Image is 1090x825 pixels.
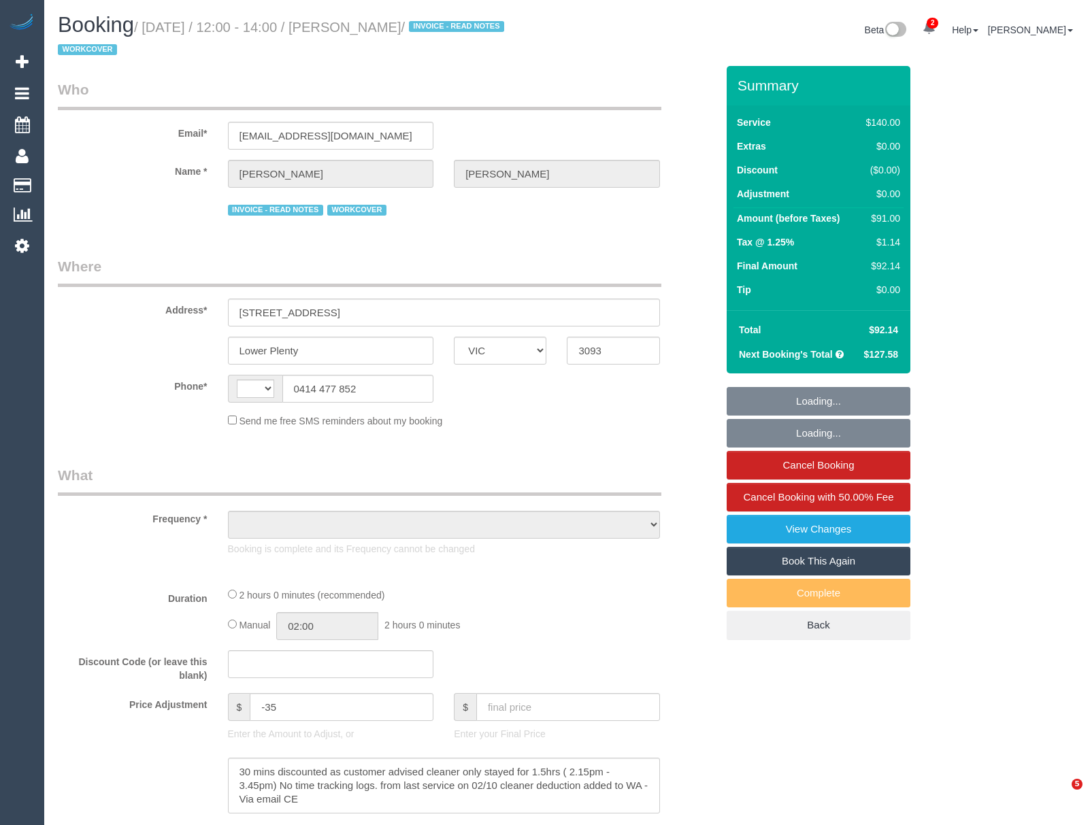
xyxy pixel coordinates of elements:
label: Adjustment [737,187,789,201]
legend: Who [58,80,661,110]
input: First Name* [228,160,434,188]
label: Discount [737,163,778,177]
div: ($0.00) [861,163,900,177]
strong: Next Booking's Total [739,349,833,360]
label: Final Amount [737,259,797,273]
div: $0.00 [861,139,900,153]
iframe: Intercom live chat [1044,779,1076,811]
img: Automaid Logo [8,14,35,33]
legend: Where [58,256,661,287]
h3: Summary [738,78,904,93]
p: Enter your Final Price [454,727,660,741]
input: Last Name* [454,160,660,188]
span: Send me free SMS reminders about my booking [239,416,442,426]
span: Cancel Booking with 50.00% Fee [744,491,894,503]
span: WORKCOVER [327,205,386,216]
p: Enter the Amount to Adjust, or [228,727,434,741]
label: Phone* [48,375,218,393]
label: Amount (before Taxes) [737,212,840,225]
span: WORKCOVER [58,44,117,55]
a: Cancel Booking [727,451,910,479]
label: Tax @ 1.25% [737,235,794,249]
label: Frequency * [48,507,218,526]
a: Cancel Booking with 50.00% Fee [727,483,910,511]
div: $92.14 [861,259,900,273]
input: Post Code* [567,337,659,365]
div: $140.00 [861,116,900,129]
a: View Changes [727,515,910,543]
label: Price Adjustment [48,693,218,711]
a: [PERSON_NAME] [988,24,1073,35]
legend: What [58,465,661,496]
label: Duration [48,587,218,605]
div: $0.00 [861,187,900,201]
div: $0.00 [861,283,900,297]
label: Name * [48,160,218,178]
label: Tip [737,283,751,297]
a: Back [727,611,910,639]
span: $127.58 [863,349,898,360]
span: INVOICE - READ NOTES [409,21,504,32]
span: INVOICE - READ NOTES [228,205,323,216]
span: Manual [239,620,270,630]
small: / [DATE] / 12:00 - 14:00 / [PERSON_NAME] [58,20,508,58]
span: $ [454,693,476,721]
input: Phone* [282,375,434,403]
label: Discount Code (or leave this blank) [48,650,218,682]
a: Help [952,24,978,35]
label: Service [737,116,771,129]
strong: Total [739,324,761,335]
input: Email* [228,122,434,150]
span: 5 [1072,779,1083,790]
span: 2 [927,18,938,29]
label: Email* [48,122,218,140]
a: 2 [916,14,942,44]
a: Book This Again [727,547,910,575]
input: final price [476,693,660,721]
img: New interface [884,22,906,39]
label: Extras [737,139,766,153]
div: $1.14 [861,235,900,249]
input: Suburb* [228,337,434,365]
span: Booking [58,13,134,37]
span: $92.14 [869,324,898,335]
a: Beta [865,24,907,35]
span: $ [228,693,250,721]
span: 2 hours 0 minutes [384,620,460,630]
div: $91.00 [861,212,900,225]
p: Booking is complete and its Frequency cannot be changed [228,542,660,556]
label: Address* [48,299,218,317]
span: 2 hours 0 minutes (recommended) [239,590,384,601]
